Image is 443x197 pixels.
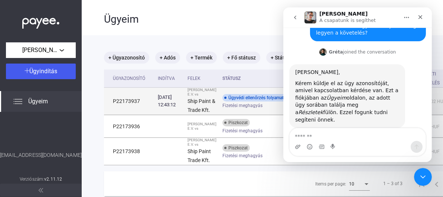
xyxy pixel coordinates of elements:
mat-chip: + Adós [155,52,180,64]
span: Fizetési meghagyás [222,126,263,135]
mat-chip: + Termék [186,52,217,64]
td: P22173937 [104,88,155,115]
div: Indítva [158,74,182,83]
button: [PERSON_NAME] E.V. [6,42,76,58]
span: Fizetési meghagyás [222,101,263,110]
mat-chip: + Fő státusz [223,52,260,64]
span: Ügyeim [28,97,48,106]
span: Ügyindítás [30,68,58,75]
iframe: Intercom live chat [283,7,432,162]
div: Indítva [158,74,175,83]
th: Státusz [219,70,344,88]
button: Ügyindítás [6,64,76,79]
div: Ügyazonosító [113,74,152,83]
strong: v2.11.12 [44,177,62,182]
img: white-payee-white-dot.svg [22,14,59,29]
td: P22173938 [104,138,155,165]
td: P22173936 [104,115,155,138]
img: arrow-double-left-grey.svg [39,188,43,193]
div: Ügyazonosító [113,74,145,83]
div: Items per page: [315,180,346,188]
div: Ügyeim [104,13,355,26]
mat-select: Items per page: [349,179,370,188]
div: Piszkozat [222,119,250,126]
div: Felek [188,74,216,83]
img: list.svg [13,97,22,106]
div: [PERSON_NAME] E.V. vs [188,122,216,131]
span: 10 [349,181,354,187]
span: [PERSON_NAME] E.V. [22,46,59,55]
iframe: Intercom live chat [414,168,432,186]
div: [DATE] 12:43:12 [158,94,182,109]
div: [PERSON_NAME] E.V. vs [188,88,216,97]
mat-chip: + Státusz [266,52,297,64]
div: Piszkozat [222,144,250,152]
mat-chip: + Ügyazonosító [104,52,149,64]
span: Fizetési meghagyás [222,151,263,160]
img: plus-white.svg [25,68,30,73]
div: Felek [188,74,201,83]
strong: Ship Paint & Trade Kft. [188,98,215,113]
div: 1 – 3 of 3 [383,179,403,188]
div: [PERSON_NAME] E.V. vs [188,138,216,147]
div: Ügyvédi ellenőrzés folyamatban [222,94,293,101]
strong: Ship Paint Trade Kft. [188,148,211,163]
